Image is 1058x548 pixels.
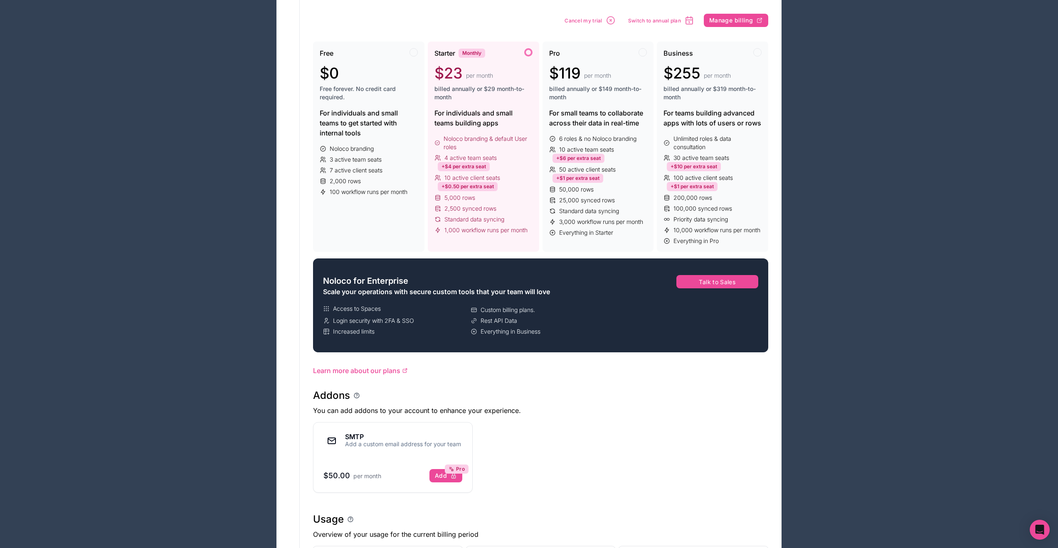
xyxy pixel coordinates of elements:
div: For teams building advanced apps with lots of users or rows [663,108,762,128]
a: Learn more about our plans [313,366,768,376]
span: 10,000 workflow runs per month [673,226,760,234]
span: Rest API Data [481,317,517,325]
span: Free forever. No credit card required. [320,85,418,101]
span: 30 active team seats [673,154,729,162]
button: Cancel my trial [562,12,619,28]
div: Open Intercom Messenger [1030,520,1050,540]
button: Manage billing [704,14,768,27]
span: 100 active client seats [673,174,733,182]
span: Custom billing plans. [481,306,535,314]
span: Standard data syncing [444,215,504,224]
span: Learn more about our plans [313,366,400,376]
span: Login security with 2FA & SSO [333,317,414,325]
span: 1,000 workflow runs per month [444,226,528,234]
div: +$10 per extra seat [667,162,721,171]
span: billed annually or $149 month-to-month [549,85,647,101]
div: Monthly [459,49,485,58]
p: Overview of your usage for the current billing period [313,529,768,539]
span: billed annually or $29 month-to-month [434,85,533,101]
span: Switch to annual plan [628,17,681,24]
span: 200,000 rows [673,194,712,202]
span: Business [663,48,693,58]
div: +$1 per extra seat [667,182,718,191]
div: +$0.50 per extra seat [438,182,498,191]
span: $23 [434,65,463,81]
span: $0 [320,65,339,81]
span: per month [584,71,611,80]
span: 7 active client seats [330,166,382,174]
span: 10 active client seats [444,174,500,182]
span: 50,000 rows [559,185,594,194]
span: 50 active client seats [559,165,616,174]
span: Increased limits [333,327,375,336]
span: 5,000 rows [444,194,475,202]
span: 2,500 synced rows [444,204,496,213]
span: Unlimited roles & data consultation [673,135,762,151]
div: +$6 per extra seat [552,154,604,163]
div: Add [435,472,457,479]
span: 2,000 rows [330,177,361,185]
span: Noloco for Enterprise [323,275,408,287]
div: SMTP [345,433,461,440]
span: Access to Spaces [333,305,381,313]
div: +$4 per extra seat [438,162,490,171]
p: You can add addons to your account to enhance your experience. [313,405,768,415]
span: 4 active team seats [444,154,497,162]
div: For individuals and small teams building apps [434,108,533,128]
span: Pro [549,48,560,58]
span: 3,000 workflow runs per month [559,218,643,226]
span: 10 active team seats [559,145,614,154]
span: Manage billing [709,17,753,24]
span: Everything in Business [481,327,540,336]
span: Everything in Starter [559,229,613,237]
span: Cancel my trial [565,17,602,24]
span: per month [466,71,493,80]
span: 100 workflow runs per month [330,188,407,196]
span: 25,000 synced rows [559,196,615,204]
span: Pro [456,466,465,472]
span: Starter [434,48,455,58]
button: Talk to Sales [676,275,759,288]
h1: Usage [313,513,344,526]
span: Free [320,48,333,58]
div: Add a custom email address for your team [345,440,461,448]
div: Scale your operations with secure custom tools that your team will love [323,287,615,297]
div: +$1 per extra seat [552,174,603,183]
span: billed annually or $319 month-to-month [663,85,762,101]
span: per month [704,71,731,80]
span: Noloco branding [330,145,374,153]
span: $50.00 [323,471,350,480]
span: 100,000 synced rows [673,204,732,213]
span: $119 [549,65,581,81]
span: per month [353,472,381,479]
h1: Addons [313,389,350,402]
div: For small teams to collaborate across their data in real-time [549,108,647,128]
div: For individuals and small teams to get started with internal tools [320,108,418,138]
span: 6 roles & no Noloco branding [559,135,636,143]
button: Switch to annual plan [625,12,697,28]
span: 3 active team seats [330,155,382,164]
span: Priority data syncing [673,215,728,224]
span: Standard data syncing [559,207,619,215]
span: $255 [663,65,700,81]
span: Everything in Pro [673,237,719,245]
span: Noloco branding & default User roles [444,135,532,151]
button: AddPro [429,469,462,482]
